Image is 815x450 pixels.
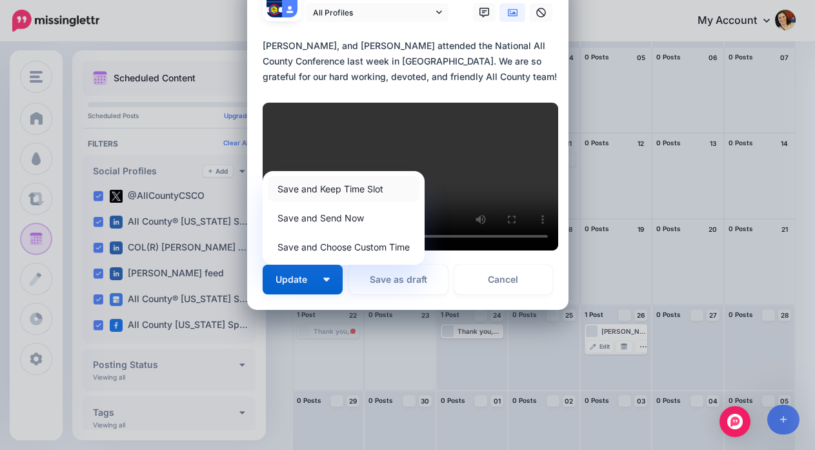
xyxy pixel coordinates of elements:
span: Update [276,275,317,284]
button: Save as draft [349,265,448,294]
a: Save and Keep Time Slot [268,176,419,201]
a: All Profiles [307,3,448,22]
button: Update [263,265,343,294]
span: All Profiles [313,6,433,19]
a: Save and Send Now [268,205,419,230]
img: AMdzsQrO-25103.jpg [267,2,282,17]
img: arrow-down-white.png [323,278,330,281]
a: Cancel [454,265,553,294]
img: user_default_image.png [282,2,297,17]
a: Save and Choose Custom Time [268,234,419,260]
div: Update [263,171,425,265]
div: Open Intercom Messenger [719,406,750,437]
div: [PERSON_NAME], and [PERSON_NAME] attended the National All County Conference last week in [GEOGRA... [263,38,559,85]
